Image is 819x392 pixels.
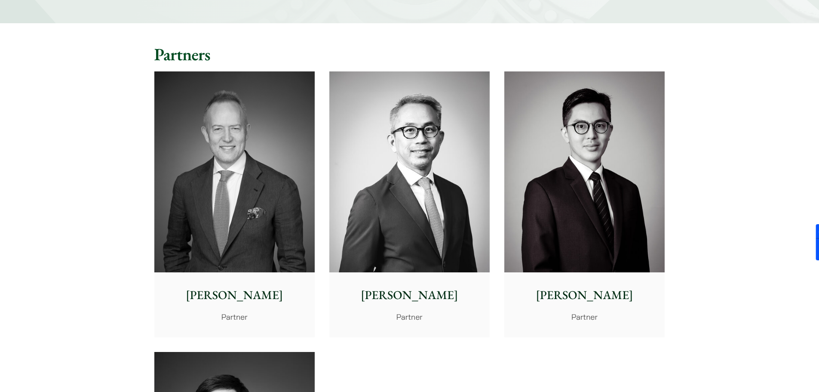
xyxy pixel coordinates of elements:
[336,311,483,323] p: Partner
[161,311,308,323] p: Partner
[154,71,315,337] a: [PERSON_NAME] Partner
[336,286,483,304] p: [PERSON_NAME]
[161,286,308,304] p: [PERSON_NAME]
[329,71,490,337] a: [PERSON_NAME] Partner
[504,71,665,337] a: [PERSON_NAME] Partner
[511,311,658,323] p: Partner
[154,44,665,65] h2: Partners
[511,286,658,304] p: [PERSON_NAME]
